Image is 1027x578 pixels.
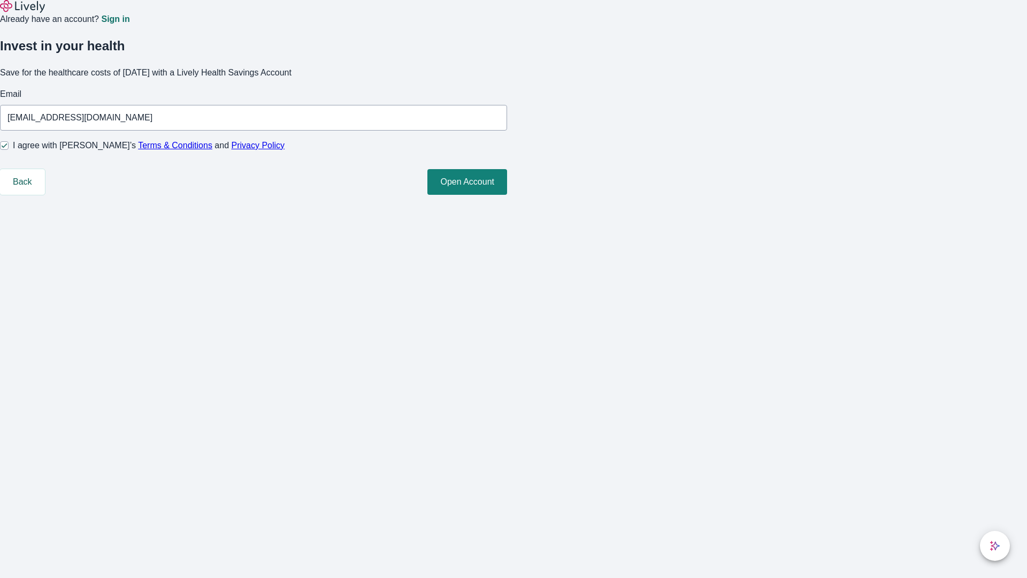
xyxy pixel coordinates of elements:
button: chat [980,531,1010,561]
a: Privacy Policy [232,141,285,150]
a: Sign in [101,15,129,24]
svg: Lively AI Assistant [990,541,1000,551]
button: Open Account [427,169,507,195]
a: Terms & Conditions [138,141,212,150]
span: I agree with [PERSON_NAME]’s and [13,139,285,152]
